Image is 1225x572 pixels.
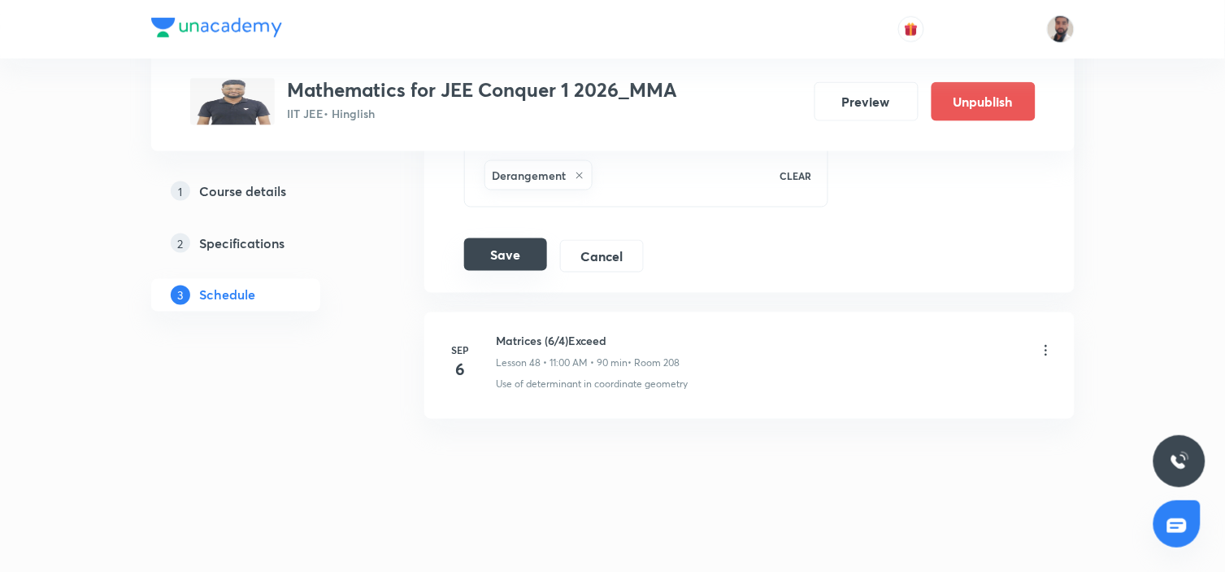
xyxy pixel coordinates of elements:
p: Use of determinant in coordinate geometry [497,378,689,392]
p: 1 [171,181,190,201]
img: SHAHNAWAZ AHMAD [1047,15,1075,43]
a: 1Course details [151,175,372,207]
button: Cancel [560,240,644,273]
h5: Schedule [200,286,256,305]
p: • Room 208 [628,356,680,371]
a: Company Logo [151,18,282,41]
p: 3 [171,286,190,305]
p: 2 [171,234,190,253]
img: avatar [904,22,919,37]
button: avatar [898,16,924,42]
p: Lesson 48 • 11:00 AM • 90 min [497,356,628,371]
h5: Specifications [200,234,285,253]
img: ttu [1170,452,1189,471]
h4: 6 [445,358,477,382]
img: Company Logo [151,18,282,37]
h6: Matrices (6/4)Exceed [497,333,680,350]
img: 0b5c178669a64e52ab366fa8f3618caf.jpg [190,78,275,125]
h6: Sep [445,343,477,358]
button: Preview [814,82,919,121]
h3: Mathematics for JEE Conquer 1 2026_MMA [288,78,678,102]
h6: Derangement [493,167,567,184]
a: 2Specifications [151,227,372,260]
button: Save [464,238,547,271]
p: IIT JEE • Hinglish [288,105,678,122]
h5: Course details [200,181,287,201]
button: Unpublish [932,82,1036,121]
p: CLEAR [780,168,811,183]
